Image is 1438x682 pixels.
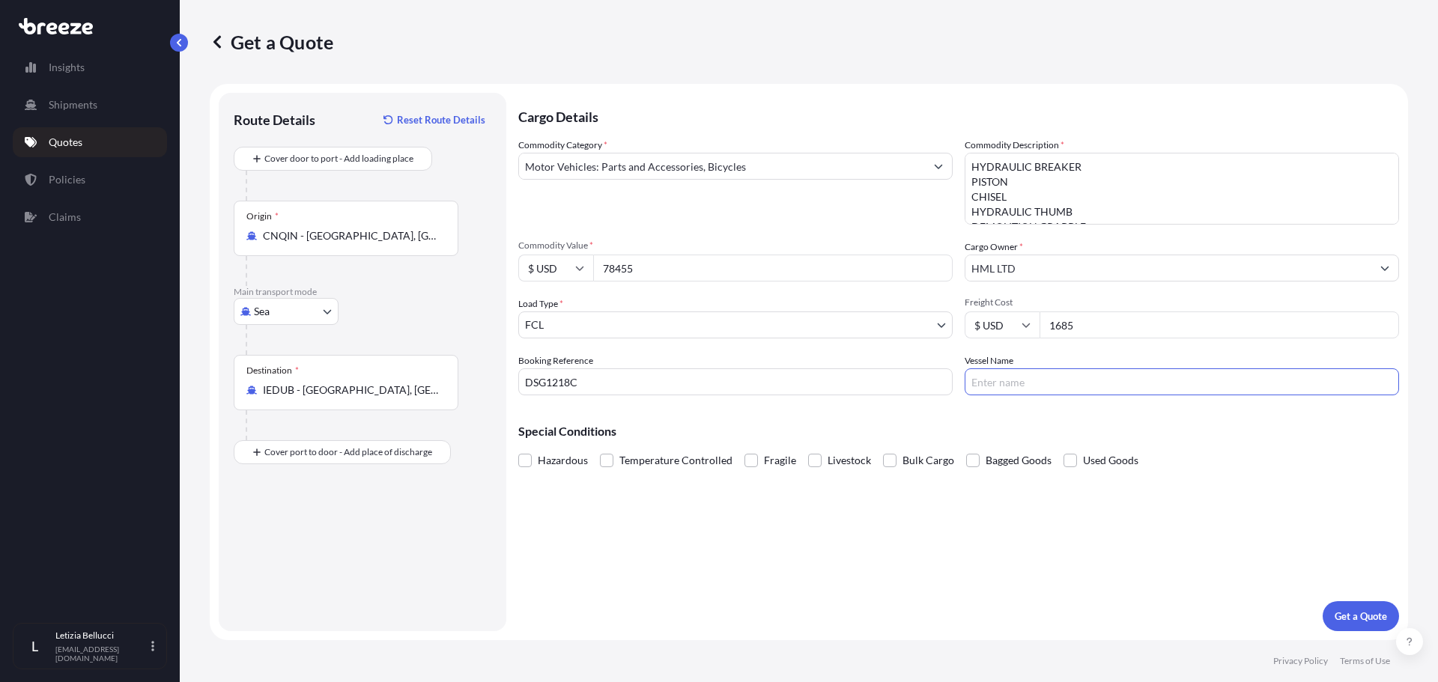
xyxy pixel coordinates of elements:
[13,165,167,195] a: Policies
[49,172,85,187] p: Policies
[1323,601,1399,631] button: Get a Quote
[965,240,1023,255] label: Cargo Owner
[55,645,148,663] p: [EMAIL_ADDRESS][DOMAIN_NAME]
[264,151,413,166] span: Cover door to port - Add loading place
[397,112,485,127] p: Reset Route Details
[965,138,1064,153] label: Commodity Description
[925,153,952,180] button: Show suggestions
[210,30,333,54] p: Get a Quote
[234,440,451,464] button: Cover port to door - Add place of discharge
[49,210,81,225] p: Claims
[519,153,925,180] input: Select a commodity type
[965,353,1013,368] label: Vessel Name
[518,240,953,252] span: Commodity Value
[246,365,299,377] div: Destination
[518,311,953,338] button: FCL
[518,93,1399,138] p: Cargo Details
[49,60,85,75] p: Insights
[518,353,593,368] label: Booking Reference
[13,52,167,82] a: Insights
[619,449,732,472] span: Temperature Controlled
[1083,449,1138,472] span: Used Goods
[593,255,953,281] input: Type amount
[234,286,491,298] p: Main transport mode
[518,368,953,395] input: Your internal reference
[263,228,440,243] input: Origin
[263,383,440,398] input: Destination
[538,449,588,472] span: Hazardous
[234,111,315,129] p: Route Details
[525,317,544,332] span: FCL
[49,135,82,150] p: Quotes
[518,425,1399,437] p: Special Conditions
[986,449,1052,472] span: Bagged Goods
[13,202,167,232] a: Claims
[264,445,432,460] span: Cover port to door - Add place of discharge
[1273,655,1328,667] a: Privacy Policy
[518,138,607,153] label: Commodity Category
[1335,609,1387,624] p: Get a Quote
[13,90,167,120] a: Shipments
[965,255,1371,281] input: Full name
[234,298,339,325] button: Select transport
[828,449,871,472] span: Livestock
[764,449,796,472] span: Fragile
[1371,255,1398,281] button: Show suggestions
[965,368,1399,395] input: Enter name
[234,147,432,171] button: Cover door to port - Add loading place
[55,630,148,642] p: Letizia Bellucci
[31,639,38,654] span: L
[13,127,167,157] a: Quotes
[965,296,1399,308] span: Freight Cost
[902,449,954,472] span: Bulk Cargo
[376,108,491,132] button: Reset Route Details
[1040,311,1399,338] input: Enter amount
[1340,655,1390,667] a: Terms of Use
[49,97,97,112] p: Shipments
[254,304,270,319] span: Sea
[518,296,563,311] span: Load Type
[246,210,279,222] div: Origin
